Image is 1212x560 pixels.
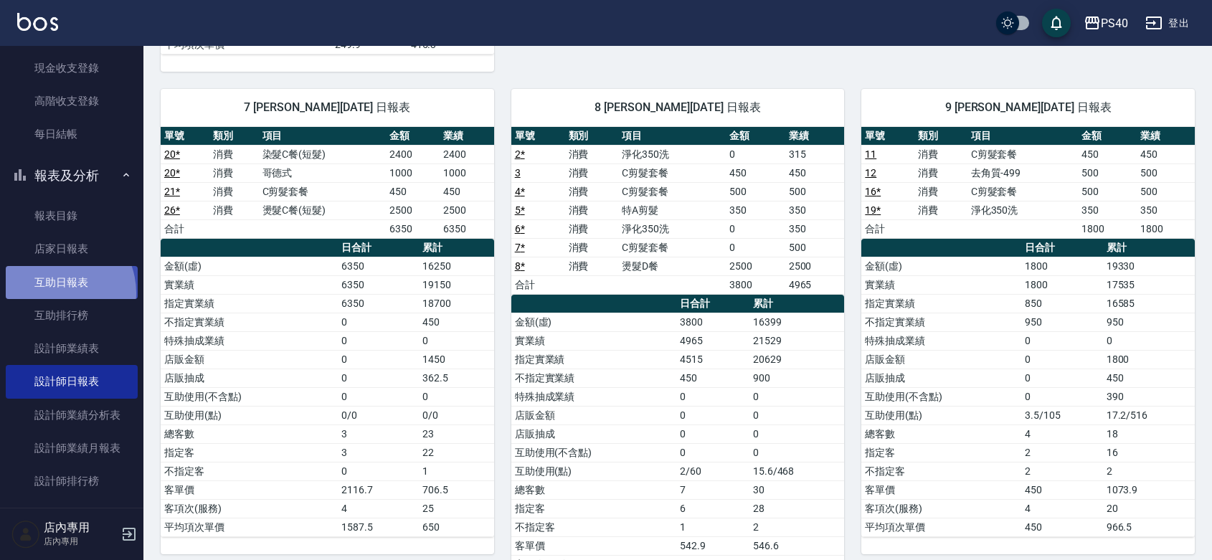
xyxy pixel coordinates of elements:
a: 現金收支登錄 [6,52,138,85]
td: 0 [749,387,845,406]
td: 互助使用(點) [511,462,676,480]
td: 350 [785,201,845,219]
td: 450 [1137,145,1195,163]
td: 淨化350洗 [967,201,1079,219]
th: 金額 [726,127,785,146]
td: 20629 [749,350,845,369]
td: 0 [726,145,785,163]
td: 4 [1021,424,1102,443]
td: 消費 [209,145,258,163]
td: 燙髮D餐 [618,257,726,275]
td: 消費 [914,163,967,182]
a: 每日結帳 [6,118,138,151]
td: 總客數 [511,480,676,499]
td: 315 [785,145,845,163]
td: C剪髮套餐 [967,145,1079,163]
th: 類別 [209,127,258,146]
td: 不指定實業績 [861,313,1021,331]
a: 設計師業績分析表 [6,399,138,432]
td: 不指定客 [861,462,1021,480]
td: 指定實業績 [861,294,1021,313]
td: 2500 [386,201,440,219]
td: 542.9 [676,536,749,555]
td: 500 [1137,182,1195,201]
table: a dense table [861,239,1195,537]
th: 業績 [785,127,845,146]
td: 消費 [565,145,619,163]
td: 指定客 [161,443,338,462]
td: 0 [1021,387,1102,406]
td: 500 [1078,163,1136,182]
td: 500 [1078,182,1136,201]
a: 12 [865,167,876,179]
td: 900 [749,369,845,387]
td: 362.5 [419,369,494,387]
td: 500 [785,238,845,257]
td: 16 [1103,443,1195,462]
td: 指定客 [511,499,676,518]
td: 消費 [565,238,619,257]
td: 650 [419,518,494,536]
td: 1800 [1021,275,1102,294]
td: 店販抽成 [161,369,338,387]
th: 業績 [1137,127,1195,146]
td: 20 [1103,499,1195,518]
td: 互助使用(不含點) [511,443,676,462]
td: 2500 [785,257,845,275]
td: 客項次(服務) [861,499,1021,518]
td: 25 [419,499,494,518]
td: 客單價 [511,536,676,555]
td: 消費 [209,201,258,219]
button: 登出 [1140,10,1195,37]
td: 450 [440,182,493,201]
td: C剪髮套餐 [967,182,1079,201]
td: 23 [419,424,494,443]
td: 3.5/105 [1021,406,1102,424]
td: 0 [676,406,749,424]
td: 燙髮C餐(短髮) [259,201,387,219]
a: 報表目錄 [6,199,138,232]
td: 不指定實業績 [511,369,676,387]
td: 1073.9 [1103,480,1195,499]
td: 0 [749,424,845,443]
td: 2116.7 [338,480,419,499]
th: 項目 [967,127,1079,146]
td: 18 [1103,424,1195,443]
td: 店販金額 [861,350,1021,369]
table: a dense table [511,127,845,295]
td: 3800 [726,275,785,294]
img: Logo [17,13,58,31]
td: 不指定客 [161,462,338,480]
td: 450 [785,163,845,182]
a: 11 [865,148,876,160]
td: 指定客 [861,443,1021,462]
td: 950 [1021,313,1102,331]
td: 消費 [565,219,619,238]
table: a dense table [861,127,1195,239]
td: 6350 [386,219,440,238]
a: 高階收支登錄 [6,85,138,118]
td: 消費 [914,182,967,201]
td: 客單價 [161,480,338,499]
th: 累計 [1103,239,1195,257]
a: 設計師業績月報表 [6,432,138,465]
a: 互助排行榜 [6,299,138,332]
td: 450 [726,163,785,182]
th: 項目 [618,127,726,146]
th: 日合計 [676,295,749,313]
td: 21529 [749,331,845,350]
th: 金額 [386,127,440,146]
td: 淨化350洗 [618,219,726,238]
td: C剪髮套餐 [259,182,387,201]
td: C剪髮套餐 [618,163,726,182]
td: 0 [338,331,419,350]
td: 消費 [565,163,619,182]
td: 30 [749,480,845,499]
td: 2 [1103,462,1195,480]
td: C剪髮套餐 [618,238,726,257]
td: 0 [749,406,845,424]
button: save [1042,9,1071,37]
td: 15.6/468 [749,462,845,480]
td: 消費 [914,201,967,219]
td: 合計 [161,219,209,238]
